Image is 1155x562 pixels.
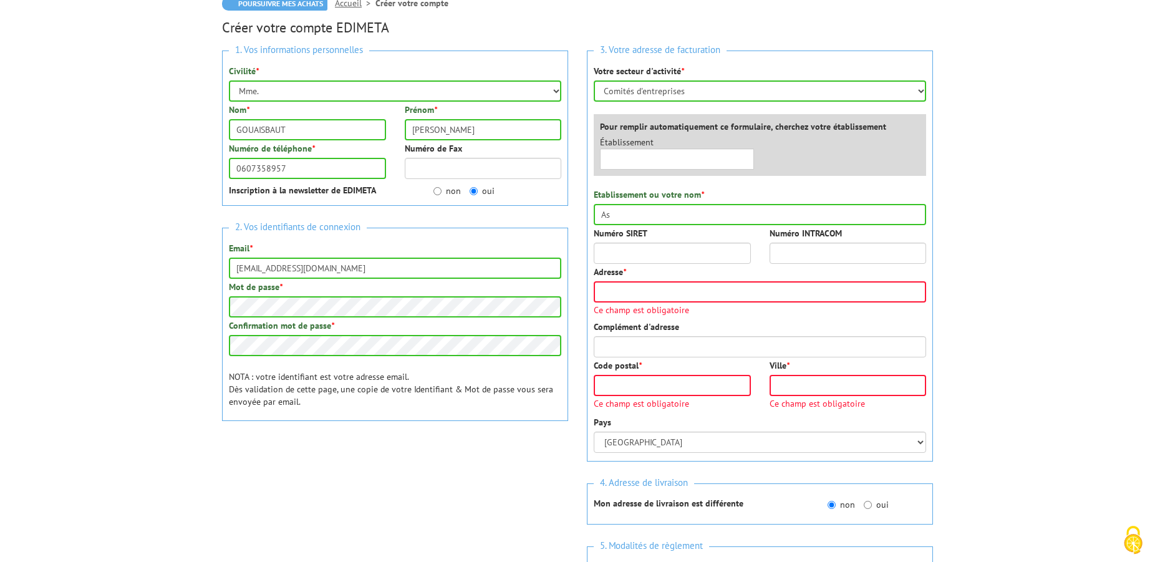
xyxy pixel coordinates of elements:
[864,498,889,511] label: oui
[594,359,642,372] label: Code postal
[229,142,315,155] label: Numéro de téléphone
[594,188,704,201] label: Etablissement ou votre nom
[229,242,253,254] label: Email
[594,416,611,429] label: Pays
[594,399,751,408] span: Ce champ est obligatoire
[229,371,561,408] p: NOTA : votre identifiant est votre adresse email. Dès validation de cette page, une copie de votr...
[1111,520,1155,562] button: Cookies (fenêtre modale)
[405,104,437,116] label: Prénom
[600,120,886,133] label: Pour remplir automatiquement ce formulaire, cherchez votre établissement
[594,475,694,492] span: 4. Adresse de livraison
[470,187,478,195] input: oui
[470,185,495,197] label: oui
[828,498,855,511] label: non
[1118,525,1149,556] img: Cookies (fenêtre modale)
[433,187,442,195] input: non
[594,65,684,77] label: Votre secteur d'activité
[770,227,842,240] label: Numéro INTRACOM
[229,104,249,116] label: Nom
[594,266,626,278] label: Adresse
[594,498,743,509] strong: Mon adresse de livraison est différente
[594,321,679,333] label: Complément d'adresse
[229,185,376,196] strong: Inscription à la newsletter de EDIMETA
[594,42,727,59] span: 3. Votre adresse de facturation
[222,443,412,492] iframe: reCAPTCHA
[770,399,927,408] span: Ce champ est obligatoire
[594,227,647,240] label: Numéro SIRET
[591,136,763,170] div: Établissement
[229,319,334,332] label: Confirmation mot de passe
[222,20,933,35] h2: Créer votre compte EDIMETA
[229,42,369,59] span: 1. Vos informations personnelles
[405,142,462,155] label: Numéro de Fax
[828,501,836,509] input: non
[229,281,283,293] label: Mot de passe
[770,359,790,372] label: Ville
[594,538,709,555] span: 5. Modalités de règlement
[864,501,872,509] input: oui
[433,185,461,197] label: non
[229,65,259,77] label: Civilité
[229,219,367,236] span: 2. Vos identifiants de connexion
[594,306,926,314] span: Ce champ est obligatoire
